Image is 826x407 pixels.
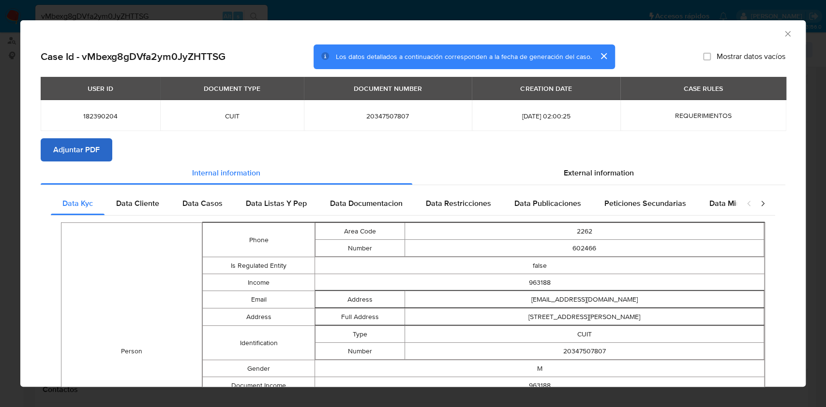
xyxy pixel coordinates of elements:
td: [EMAIL_ADDRESS][DOMAIN_NAME] [405,291,764,308]
button: Cerrar ventana [783,29,792,38]
td: Address [315,291,405,308]
span: Peticiones Secundarias [604,198,686,209]
td: Phone [202,223,315,257]
div: CREATION DATE [514,80,577,97]
td: Email [202,291,315,308]
span: Data Cliente [116,198,159,209]
td: 20347507807 [405,343,764,360]
td: Number [315,240,405,257]
td: Is Regulated Entity [202,257,315,274]
span: Internal information [192,167,260,178]
span: CUIT [172,112,292,120]
span: Data Casos [182,198,223,209]
td: Income [202,274,315,291]
div: CASE RULES [678,80,729,97]
td: Type [315,326,405,343]
td: Area Code [315,223,405,240]
td: CUIT [405,326,764,343]
td: Gender [202,360,315,377]
span: Data Publicaciones [514,198,581,209]
div: DOCUMENT TYPE [198,80,266,97]
td: 963188 [315,377,765,394]
span: Data Documentacion [330,198,403,209]
td: Number [315,343,405,360]
span: 182390204 [52,112,149,120]
span: Los datos detallados a continuación corresponden a la fecha de generación del caso. [336,52,592,61]
span: REQUERIMIENTOS [675,111,732,120]
button: cerrar [592,44,615,68]
td: Document Income [202,377,315,394]
span: External information [564,167,634,178]
div: USER ID [82,80,119,97]
span: Data Restricciones [426,198,491,209]
div: Detailed internal info [51,192,736,215]
td: 602466 [405,240,764,257]
td: [STREET_ADDRESS][PERSON_NAME] [405,308,764,325]
span: 20347507807 [315,112,460,120]
td: Full Address [315,308,405,325]
button: Adjuntar PDF [41,138,112,161]
input: Mostrar datos vacíos [703,53,711,60]
td: 963188 [315,274,765,291]
span: Data Kyc [62,198,93,209]
td: 2262 [405,223,764,240]
td: M [315,360,765,377]
td: false [315,257,765,274]
span: Mostrar datos vacíos [717,52,785,61]
div: DOCUMENT NUMBER [348,80,428,97]
span: Adjuntar PDF [53,139,100,160]
h2: Case Id - vMbexg8gDVfa2ym0JyZHTTSG [41,50,225,63]
span: [DATE] 02:00:25 [483,112,609,120]
td: Address [202,308,315,326]
div: closure-recommendation-modal [20,20,806,387]
span: Data Listas Y Pep [246,198,307,209]
div: Detailed info [41,161,785,185]
td: Identification [202,326,315,360]
span: Data Minoridad [709,198,763,209]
